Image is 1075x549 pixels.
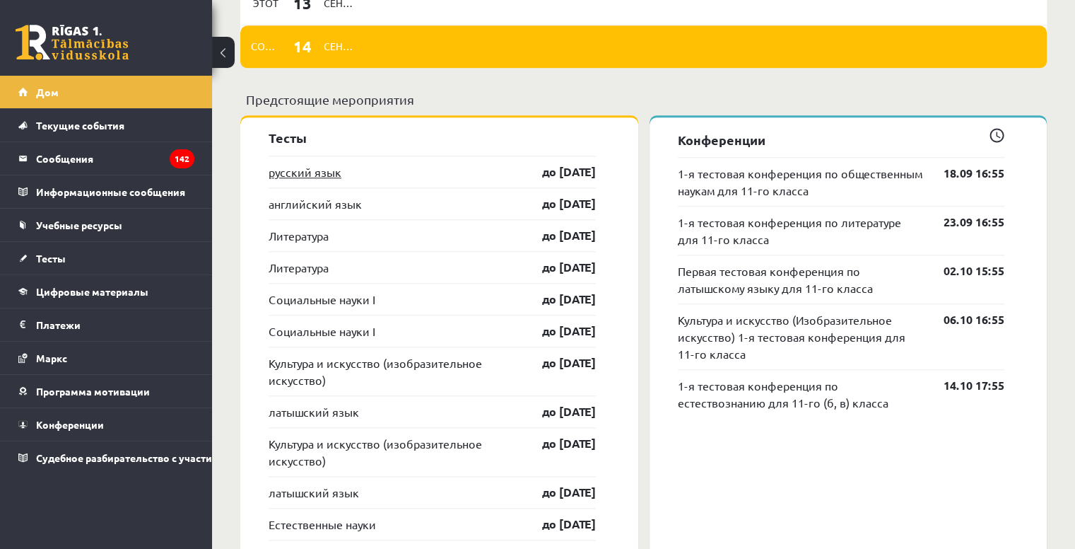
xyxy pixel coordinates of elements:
[269,227,329,244] a: Литература
[678,377,923,411] a: 1-я тестовая конференция по естествознанию для 11-го (б, в) класса
[542,516,596,531] font: до [DATE]
[269,516,376,533] a: Естественные науки
[36,451,309,464] font: Судебное разбирательство с участием [PERSON_NAME]
[678,165,923,199] a: 1-я тестовая конференция по общественным наукам для 11-го класса
[36,252,66,265] font: Тесты
[944,263,1004,278] font: 02.10 15:55
[18,175,194,208] a: Информационные сообщения
[542,228,596,243] font: до [DATE]
[514,259,596,276] a: до [DATE]
[514,484,596,501] a: до [DATE]
[542,485,596,499] font: до [DATE]
[514,516,596,533] a: до [DATE]
[293,37,312,56] font: 14
[36,185,185,198] font: Информационные сообщения
[18,342,194,374] a: Маркс
[269,163,341,180] a: русский язык
[922,377,1004,394] a: 14.10 17:55
[269,197,362,211] font: английский язык
[514,354,596,371] a: до [DATE]
[269,259,329,276] a: Литература
[18,242,194,274] a: Тесты
[514,291,596,308] a: до [DATE]
[18,408,194,441] a: Конференции
[324,40,374,52] font: сентябрь
[678,166,922,197] font: 1-я тестовая конференция по общественным наукам для 11-го класса
[542,291,596,306] font: до [DATE]
[678,131,765,147] font: Конференции
[944,378,1004,393] font: 14.10 17:55
[269,484,359,501] a: латышский язык
[36,152,93,165] font: Сообщения
[514,163,596,180] a: до [DATE]
[269,354,514,388] a: Культура и искусство (изобразительное искусство)
[18,275,194,308] a: Цифровые материалы
[269,291,375,308] a: Социальные науки I
[514,435,596,452] a: до [DATE]
[269,323,375,340] a: Социальные науки I
[542,323,596,338] font: до [DATE]
[246,92,414,107] font: Предстоящие мероприятия
[542,196,596,211] font: до [DATE]
[18,142,194,175] a: Сообщения142
[944,312,1004,327] font: 06.10 16:55
[269,229,329,243] font: Литература
[36,285,148,298] font: Цифровые материалы
[36,119,124,132] font: Текущие события
[514,227,596,244] a: до [DATE]
[36,385,150,398] font: Программа мотивации
[251,40,292,52] font: Солнце
[269,435,514,469] a: Культура и искусство (изобразительное искусство)
[269,129,307,146] font: Тесты
[269,405,359,419] font: латышский язык
[922,262,1004,279] a: 02.10 15:55
[18,209,194,241] a: Учебные ресурсы
[36,86,59,98] font: Дом
[269,165,341,179] font: русский язык
[514,403,596,420] a: до [DATE]
[514,195,596,212] a: до [DATE]
[18,375,194,408] a: Программа мотивации
[36,418,104,431] font: Конференции
[678,378,888,410] font: 1-я тестовая конференция по естествознанию для 11-го (б, в) класса
[542,260,596,274] font: до [DATE]
[36,219,122,231] font: Учебные ресурсы
[944,214,1004,229] font: 23.09 16:55
[678,262,923,296] a: Первая тестовая конференция по латышскому языку для 11-го класса
[944,166,1004,180] font: 18.09 16:55
[269,517,376,531] font: Естественные науки
[269,324,375,338] font: Социальные науки I
[36,318,81,331] font: Платежи
[175,153,189,164] font: 142
[542,355,596,370] font: до [DATE]
[678,313,905,361] font: Культура и искусство (Изобразительное искусство) 1-я тестовая конференция для 11-го класса
[678,214,923,248] a: 1-я тестовая конференция по литературе для 11-го класса
[542,404,596,419] font: до [DATE]
[16,25,129,60] a: Рижская 1-я средняя школа заочного обучения
[269,403,359,420] a: латышский язык
[922,214,1004,231] a: 23.09 16:55
[542,164,596,179] font: до [DATE]
[678,311,923,362] a: Культура и искусство (Изобразительное искусство) 1-я тестовая конференция для 11-го класса
[18,109,194,141] a: Текущие события
[269,292,375,306] font: Социальные науки I
[18,308,194,341] a: Платежи
[542,436,596,451] font: до [DATE]
[18,76,194,108] a: Дом
[18,441,194,474] a: Судебное разбирательство с участием [PERSON_NAME]
[269,260,329,274] font: Литература
[922,165,1004,182] a: 18.09 16:55
[678,215,901,246] font: 1-я тестовая конференция по литературе для 11-го класса
[514,323,596,340] a: до [DATE]
[269,485,359,499] font: латышский язык
[36,352,67,364] font: Маркс
[269,356,482,387] font: Культура и искусство (изобразительное искусство)
[269,195,362,212] a: английский язык
[678,264,873,295] font: Первая тестовая конференция по латышскому языку для 11-го класса
[922,311,1004,328] a: 06.10 16:55
[269,437,482,468] font: Культура и искусство (изобразительное искусство)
